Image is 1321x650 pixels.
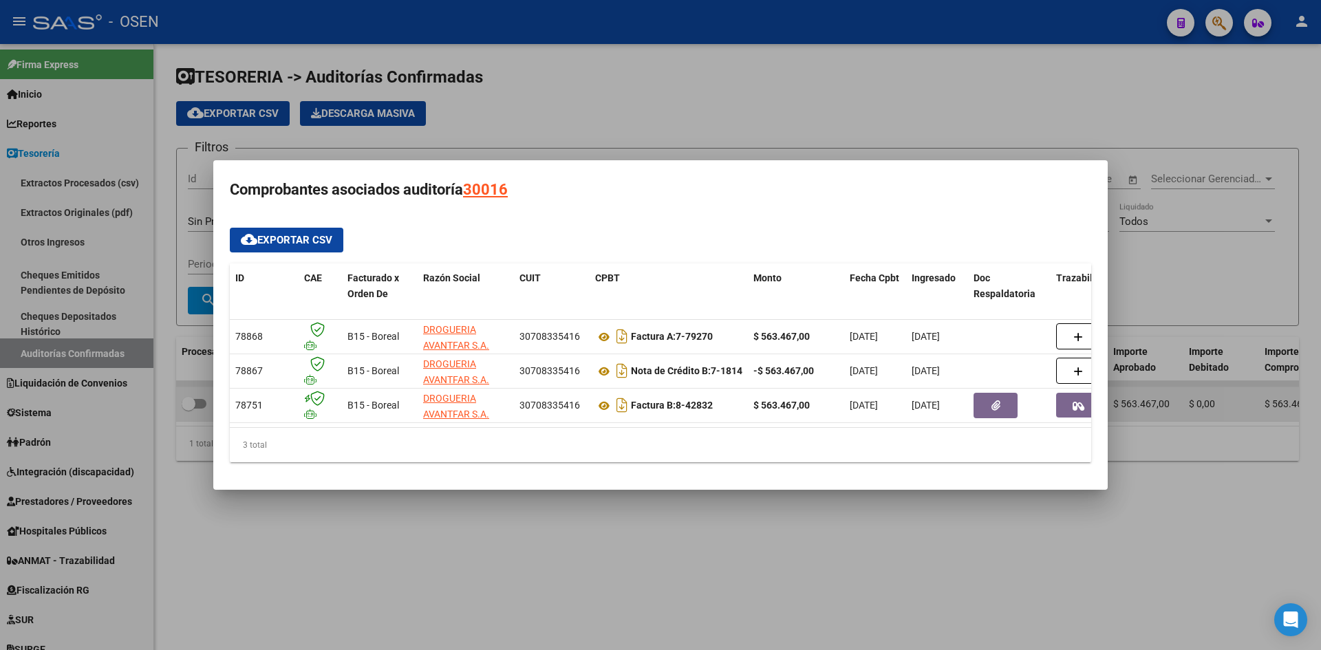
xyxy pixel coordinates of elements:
[912,365,940,376] span: [DATE]
[230,263,299,324] datatable-header-cell: ID
[304,272,322,283] span: CAE
[519,272,541,283] span: CUIT
[519,365,580,376] span: 30708335416
[748,263,844,324] datatable-header-cell: Monto
[347,365,399,376] span: B15 - Boreal
[514,263,590,324] datatable-header-cell: CUIT
[463,177,508,203] div: 30016
[241,234,332,246] span: Exportar CSV
[1056,272,1112,283] span: Trazabilidad
[347,400,399,411] span: B15 - Boreal
[631,366,742,377] strong: 7-1814
[423,393,489,420] span: DROGUERIA AVANTFAR S.A.
[974,272,1035,299] span: Doc Respaldatoria
[850,400,878,411] span: [DATE]
[850,331,878,342] span: [DATE]
[912,331,940,342] span: [DATE]
[230,428,1091,462] div: 3 total
[235,329,293,345] div: 78868
[850,365,878,376] span: [DATE]
[753,331,810,342] strong: $ 563.467,00
[912,272,956,283] span: Ingresado
[631,332,713,343] strong: 7-79270
[906,263,968,324] datatable-header-cell: Ingresado
[347,331,399,342] span: B15 - Boreal
[753,400,810,411] strong: $ 563.467,00
[753,272,782,283] span: Monto
[423,358,489,385] span: DROGUERIA AVANTFAR S.A.
[230,177,1091,203] h3: Comprobantes asociados auditoría
[423,272,480,283] span: Razón Social
[613,325,631,347] i: Descargar documento
[631,400,676,411] span: Factura B:
[613,394,631,416] i: Descargar documento
[519,331,580,342] span: 30708335416
[299,263,342,324] datatable-header-cell: CAE
[631,400,713,411] strong: 8-42832
[613,360,631,382] i: Descargar documento
[347,272,399,299] span: Facturado x Orden De
[590,263,748,324] datatable-header-cell: CPBT
[235,272,244,283] span: ID
[1051,263,1133,324] datatable-header-cell: Trazabilidad
[241,231,257,248] mat-icon: cloud_download
[844,263,906,324] datatable-header-cell: Fecha Cpbt
[631,366,711,377] span: Nota de Crédito B:
[850,272,899,283] span: Fecha Cpbt
[595,272,620,283] span: CPBT
[912,400,940,411] span: [DATE]
[1274,603,1307,636] div: Open Intercom Messenger
[342,263,418,324] datatable-header-cell: Facturado x Orden De
[968,263,1051,324] datatable-header-cell: Doc Respaldatoria
[230,228,343,252] button: Exportar CSV
[519,400,580,411] span: 30708335416
[235,363,293,379] div: 78867
[753,365,814,376] strong: -$ 563.467,00
[235,398,293,413] div: 78751
[631,332,676,343] span: Factura A:
[423,324,489,351] span: DROGUERIA AVANTFAR S.A.
[418,263,514,324] datatable-header-cell: Razón Social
